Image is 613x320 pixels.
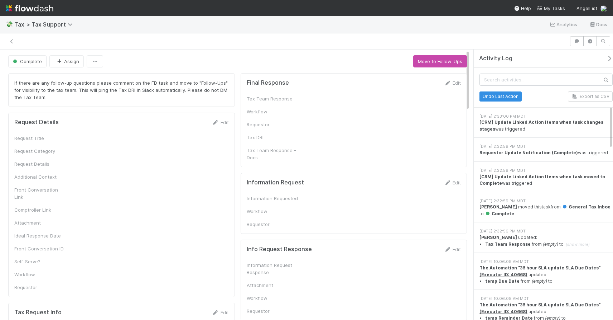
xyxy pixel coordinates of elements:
a: The Automation "36 hour SLA update SLA Due Dates" (Executor ID: 40668) [479,302,600,314]
img: logo-inverted-e16ddd16eac7371096b0.svg [6,2,53,14]
div: Workflow [247,208,300,215]
div: updated: [479,234,613,248]
div: was triggered [479,174,613,187]
strong: [PERSON_NAME] [479,235,517,240]
div: [DATE] 2:32:59 PM MDT [479,168,613,174]
input: Search activities... [479,74,613,86]
div: Workflow [14,271,68,278]
div: [DATE] 2:32:59 PM MDT [479,143,613,150]
span: Tax > Tax Support [14,21,76,28]
div: Tax DRI [247,134,300,141]
div: Requestor [247,221,300,228]
span: (show more) [566,242,590,247]
div: Front Conversation ID [14,245,68,252]
strong: [CRM] Update Linked Action Items when task moved to Complete [479,174,605,186]
span: AngelList [576,5,597,11]
a: Edit [444,180,461,185]
img: avatar_5ff1a016-d0ce-496a-bfbe-ad3802c4d8a0.png [600,5,607,12]
div: Ideal Response Date [14,232,68,239]
div: [DATE] 2:32:59 PM MDT [479,198,613,204]
div: Workflow [247,108,300,115]
li: from to [485,278,613,284]
span: Activity Log [479,55,512,62]
span: Complete [485,211,514,216]
div: Request Details [14,160,68,168]
div: Self-Serve? [14,258,68,265]
div: Tax Team Response [247,95,300,102]
strong: temp Due Date [485,278,520,284]
a: The Automation "36 hour SLA update SLA Due Dates" (Executor ID: 40668) [479,265,600,277]
div: Attachment [247,282,300,289]
strong: [PERSON_NAME] [479,204,517,210]
span: General Tax Inbox [562,204,610,210]
button: Export as CSV [568,91,613,102]
span: If there are any follow-up questions please comment on the FD task and move to "Follow-Ups" for v... [14,80,229,100]
a: Edit [212,310,229,315]
h5: Request Details [14,119,59,126]
a: Edit [444,80,461,86]
a: Edit [212,119,229,125]
strong: [CRM] Update Linked Action Items when task changes stages [479,119,603,131]
div: Help [514,5,531,12]
div: was triggered [479,150,613,156]
h5: Information Request [247,179,304,186]
h5: Tax Request Info [14,309,62,316]
div: moved this task from to [479,204,613,217]
div: [DATE] 10:06:09 AM MDT [479,296,613,302]
h5: Final Response [247,79,289,86]
div: Request Category [14,147,68,155]
div: Front Conversation Link [14,186,68,201]
a: My Tasks [537,5,565,12]
div: [DATE] 10:06:09 AM MDT [479,259,613,265]
summary: Tax Team Response from (empty) to (show more) [485,241,613,248]
strong: Tax Team Response [485,241,531,247]
div: Request Title [14,135,68,142]
button: Move to Follow-Ups [413,55,467,67]
a: Docs [589,20,607,29]
a: Analytics [549,20,578,29]
div: Requestor [14,284,68,291]
span: Complete [11,58,42,64]
button: Undo Last Action [479,91,522,102]
button: Assign [49,55,84,67]
div: [DATE] 2:32:56 PM MDT [479,228,613,234]
div: Workflow [247,295,300,302]
em: (empty) [532,278,547,284]
span: My Tasks [537,5,565,11]
div: [DATE] 2:33:00 PM MDT [479,113,613,119]
span: 💸 [6,21,13,27]
div: was triggered [479,119,613,132]
div: Tax Team Response - Docs [247,147,300,161]
div: updated: [479,265,613,284]
div: Information Request Response [247,262,300,276]
h5: Info Request Response [247,246,312,253]
div: Requestor [247,121,300,128]
div: Information Requested [247,195,300,202]
div: Requestor [247,307,300,315]
a: Edit [444,246,461,252]
div: Additional Context [14,173,68,180]
button: Complete [8,55,47,67]
em: (empty) [543,241,558,247]
strong: Requestor Update Notification (Complete) [479,150,578,155]
div: Attachment [14,219,68,226]
div: Comptroller Link [14,206,68,213]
